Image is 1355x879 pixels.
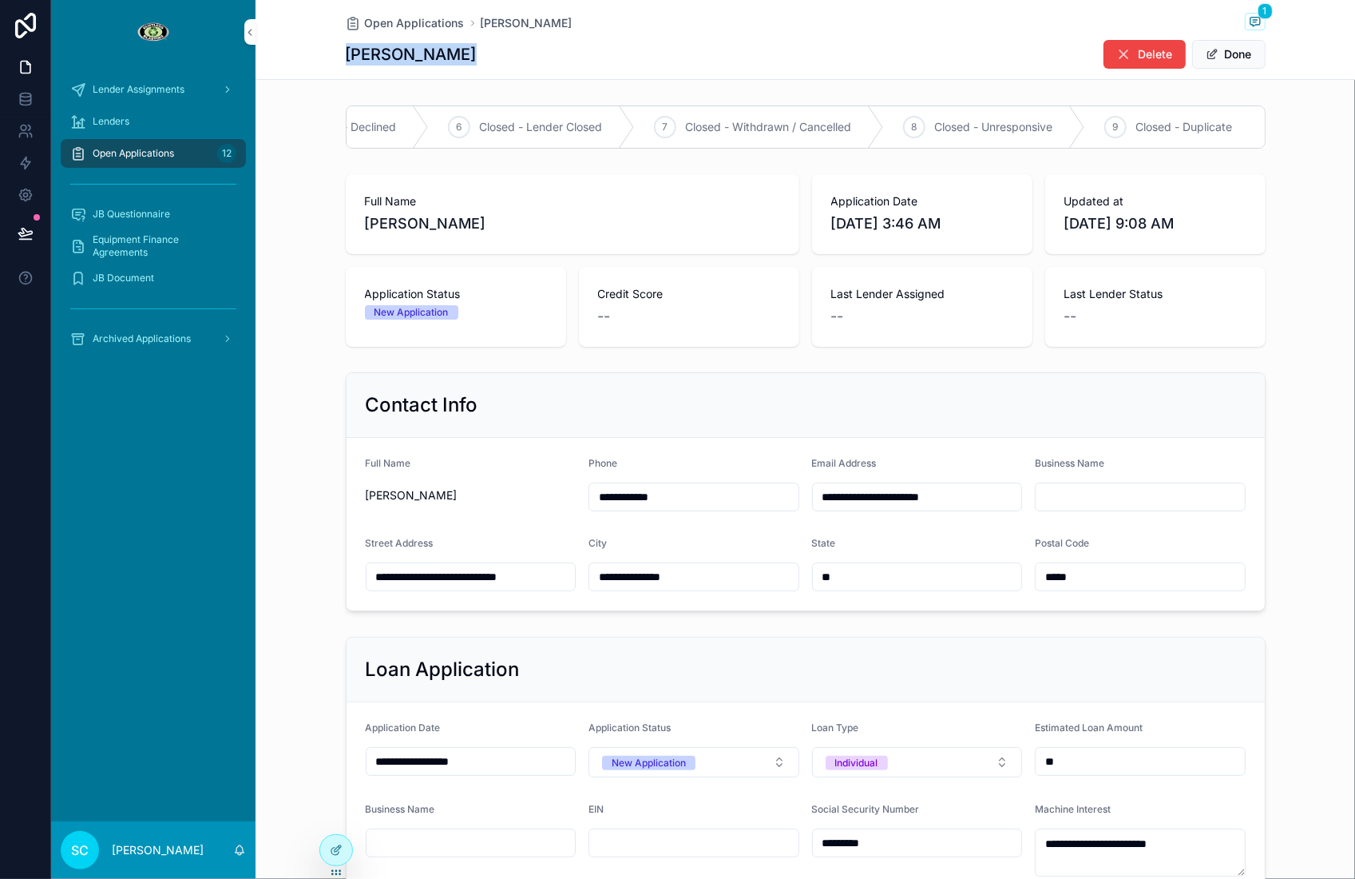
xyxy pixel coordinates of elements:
span: Application Date [831,193,1013,209]
span: Closed - Lender Closed [480,119,603,135]
a: Lenders [61,107,246,136]
span: Postal Code [1035,537,1089,549]
h1: [PERSON_NAME] [346,43,477,66]
a: Equipment Finance Agreements [61,232,246,261]
div: 12 [217,144,236,163]
span: Credit Score [598,286,780,302]
span: SC [71,841,89,860]
button: Done [1192,40,1266,69]
span: Application Status [365,286,547,302]
span: JB Questionnaire [93,208,170,221]
span: Lenders [93,115,129,128]
span: -- [1064,305,1077,328]
span: Estimated Loan Amount [1035,722,1143,734]
span: Business Name [366,803,435,815]
span: 7 [662,121,668,133]
span: 1 [1258,3,1273,19]
span: EIN [588,803,604,815]
span: Open Applications [93,147,174,160]
span: Last Lender Assigned [831,286,1013,302]
a: [PERSON_NAME] [481,15,573,31]
a: JB Questionnaire [61,200,246,229]
a: Open Applications12 [61,139,246,168]
button: Select Button [812,747,1023,778]
span: Lender Assignments [93,83,184,96]
span: Full Name [366,457,411,469]
span: [DATE] 9:08 AM [1064,213,1246,235]
div: New Application [374,305,449,320]
div: scrollable content [51,64,256,374]
h2: Contact Info [366,392,478,418]
a: Archived Applications [61,324,246,353]
a: Lender Assignments [61,75,246,104]
span: Updated at [1064,193,1246,209]
span: City [588,537,607,549]
span: Street Address [366,537,434,549]
span: Archived Applications [93,332,191,345]
span: Last Lender Status [1064,286,1246,302]
span: Open Applications [365,15,465,31]
div: New Application [612,756,686,770]
button: Select Button [588,747,799,778]
span: [PERSON_NAME] [365,213,780,235]
span: 8 [911,121,917,133]
span: Closed - Withdrawn / Cancelled [686,119,852,135]
span: Equipment Finance Agreements [93,233,230,259]
span: Delete [1139,46,1173,62]
span: JB Document [93,272,154,284]
span: Business Name [1035,457,1104,469]
span: [DATE] 3:46 AM [831,213,1013,235]
img: App logo [137,19,169,45]
span: Closed - Declined [304,119,397,135]
span: 6 [456,121,462,133]
span: Loan Type [812,722,859,734]
span: Phone [588,457,617,469]
span: Closed - Unresponsive [935,119,1053,135]
span: Application Status [588,722,671,734]
div: Individual [835,756,878,770]
span: Application Date [366,722,441,734]
a: JB Document [61,264,246,292]
button: Delete [1103,40,1186,69]
span: Social Security Number [812,803,920,815]
span: [PERSON_NAME] [366,487,576,503]
span: Closed - Duplicate [1136,119,1233,135]
span: State [812,537,836,549]
span: 9 [1112,121,1118,133]
h2: Loan Application [366,657,520,682]
span: Email Address [812,457,877,469]
a: Open Applications [346,15,465,31]
span: -- [831,305,844,328]
button: 1 [1245,13,1266,33]
p: [PERSON_NAME] [112,842,204,858]
span: Full Name [365,193,780,209]
span: Machine Interest [1035,803,1111,815]
span: -- [598,305,611,328]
